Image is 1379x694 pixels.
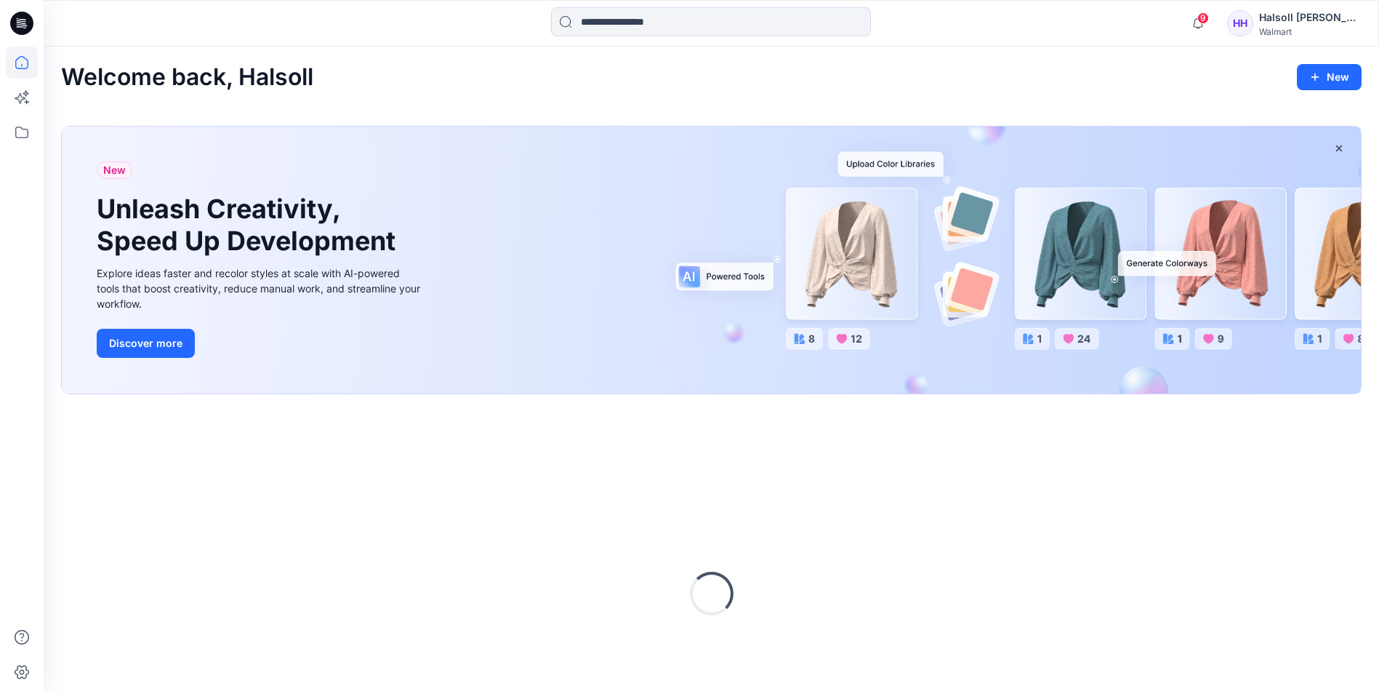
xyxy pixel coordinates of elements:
div: Explore ideas faster and recolor styles at scale with AI-powered tools that boost creativity, red... [97,266,424,311]
div: Walmart [1259,26,1361,37]
span: 9 [1197,12,1209,24]
button: Discover more [97,329,195,358]
span: New [103,161,126,179]
a: Discover more [97,329,424,358]
h2: Welcome back, Halsoll [61,64,313,91]
div: HH [1227,10,1253,36]
div: Halsoll [PERSON_NAME] Girls Design Team [1259,9,1361,26]
button: New [1297,64,1362,90]
h1: Unleash Creativity, Speed Up Development [97,194,402,256]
